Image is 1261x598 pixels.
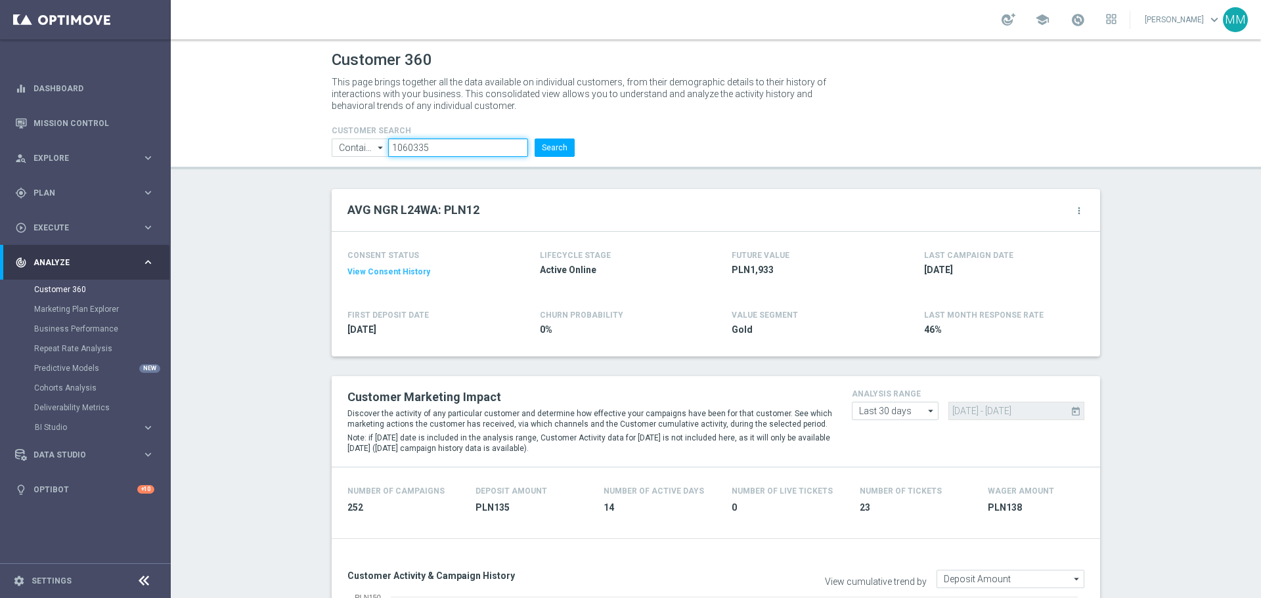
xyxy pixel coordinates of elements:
[35,423,142,431] div: BI Studio
[732,310,798,320] h4: VALUE SEGMENT
[33,451,142,459] span: Data Studio
[476,502,588,514] span: PLN135
[15,187,142,199] div: Plan
[732,486,833,496] h4: Number Of Live Tickets
[34,422,155,433] button: BI Studio keyboard_arrow_right
[14,188,155,198] button: gps_fixed Plan keyboard_arrow_right
[604,502,716,514] span: 14
[540,264,694,276] span: Active Online
[347,502,460,514] span: 252
[142,221,154,234] i: keyboard_arrow_right
[34,284,137,295] a: Customer 360
[347,433,832,454] p: Note: if [DATE] date is included in the analysis range, Customer Activity data for [DATE] is not ...
[1074,205,1084,216] i: more_vert
[142,152,154,164] i: keyboard_arrow_right
[347,570,706,582] h3: Customer Activity & Campaign History
[14,450,155,460] div: Data Studio keyboard_arrow_right
[860,502,972,514] span: 23
[732,324,885,336] span: Gold
[925,402,938,419] i: arrow_drop_down
[476,486,547,496] h4: Deposit Amount
[1143,10,1223,30] a: [PERSON_NAME]keyboard_arrow_down
[15,222,27,234] i: play_circle_outline
[924,310,1044,320] span: LAST MONTH RESPONSE RATE
[15,449,142,461] div: Data Studio
[540,310,623,320] span: CHURN PROBABILITY
[142,186,154,199] i: keyboard_arrow_right
[347,486,445,496] h4: Number of Campaigns
[34,363,137,374] a: Predictive Models
[15,152,27,164] i: person_search
[1035,12,1050,27] span: school
[604,486,704,496] h4: Number of Active Days
[34,343,137,354] a: Repeat Rate Analysis
[35,423,129,431] span: BI Studio
[34,417,169,437] div: BI Studio
[540,324,694,336] span: 0%
[332,76,837,112] p: This page brings together all the data available on individual customers, from their demographic ...
[1071,570,1084,587] i: arrow_drop_down
[33,189,142,197] span: Plan
[13,575,25,587] i: settings
[732,502,844,514] span: 0
[15,152,142,164] div: Explore
[15,83,27,95] i: equalizer
[924,251,1013,260] h4: LAST CAMPAIGN DATE
[535,139,575,157] button: Search
[34,319,169,339] div: Business Performance
[33,106,154,140] a: Mission Control
[860,486,942,496] h4: Number Of Tickets
[825,576,927,587] label: View cumulative trend by
[14,118,155,129] button: Mission Control
[15,187,27,199] i: gps_fixed
[988,486,1054,496] h4: Wager Amount
[14,257,155,268] button: track_changes Analyze keyboard_arrow_right
[15,71,154,106] div: Dashboard
[1207,12,1222,27] span: keyboard_arrow_down
[732,251,789,260] h4: FUTURE VALUE
[540,251,611,260] h4: LIFECYCLE STAGE
[34,324,137,334] a: Business Performance
[374,139,387,156] i: arrow_drop_down
[33,154,142,162] span: Explore
[14,223,155,233] button: play_circle_outline Execute keyboard_arrow_right
[14,83,155,94] button: equalizer Dashboard
[34,378,169,398] div: Cohorts Analysis
[347,389,832,405] h2: Customer Marketing Impact
[34,402,137,413] a: Deliverability Metrics
[137,485,154,494] div: +10
[1223,7,1248,32] div: MM
[347,310,429,320] h4: FIRST DEPOSIT DATE
[34,280,169,299] div: Customer 360
[15,472,154,507] div: Optibot
[15,222,142,234] div: Execute
[347,408,832,429] p: Discover the activity of any particular customer and determine how effective your campaigns have ...
[347,267,430,278] button: View Consent History
[34,304,137,314] a: Marketing Plan Explorer
[347,202,479,218] h2: AVG NGR L24WA: PLN12
[34,339,169,358] div: Repeat Rate Analysis
[332,139,388,157] input: Contains
[34,398,169,417] div: Deliverability Metrics
[852,389,1084,398] h4: analysis range
[34,299,169,319] div: Marketing Plan Explorer
[14,484,155,495] button: lightbulb Optibot +10
[852,402,939,420] input: analysis range
[142,421,154,434] i: keyboard_arrow_right
[347,324,501,336] span: 2016-03-16
[32,577,72,585] a: Settings
[33,71,154,106] a: Dashboard
[142,256,154,268] i: keyboard_arrow_right
[34,383,137,393] a: Cohorts Analysis
[142,448,154,461] i: keyboard_arrow_right
[15,484,27,496] i: lightbulb
[33,259,142,267] span: Analyze
[388,139,528,157] input: Enter CID, Email, name or phone
[139,364,160,373] div: NEW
